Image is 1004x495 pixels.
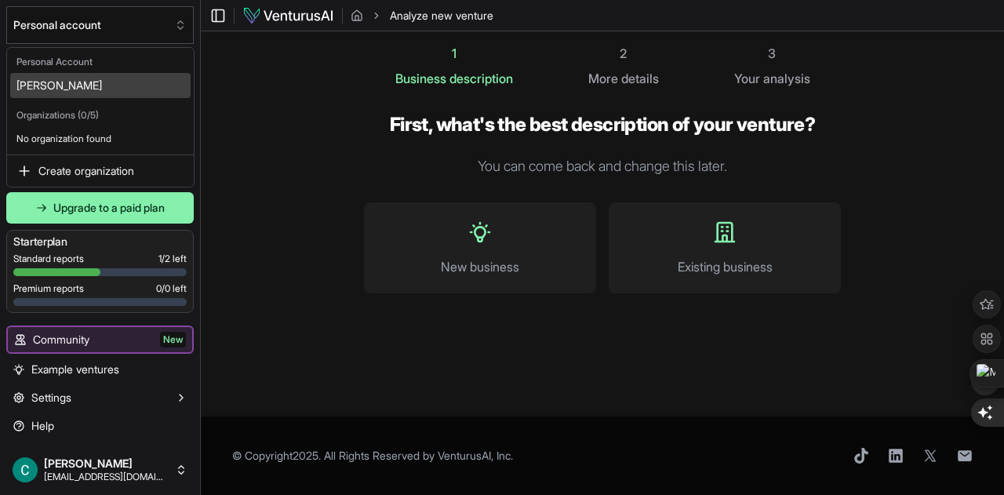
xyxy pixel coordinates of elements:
[10,158,191,184] div: Create organization
[10,73,191,98] div: [PERSON_NAME]
[10,51,191,73] div: Personal Account
[7,155,194,187] div: Suggestions
[10,104,191,126] div: Organizations (0/5)
[10,126,191,151] p: No organization found
[7,48,194,155] div: Suggestions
